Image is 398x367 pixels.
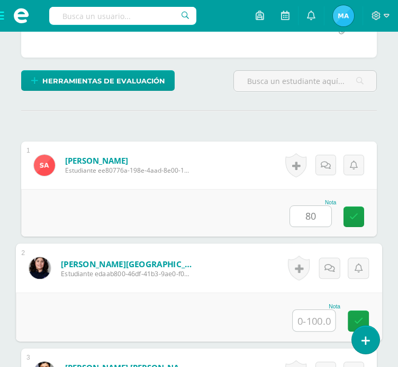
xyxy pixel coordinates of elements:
input: 0-100.0 [290,206,331,227]
a: Herramientas de evaluación [21,70,175,91]
img: 979c1cf55386344813ae51d4afc2f076.png [333,5,354,26]
a: [PERSON_NAME] [65,155,192,166]
input: Busca un estudiante aquí... [234,71,376,91]
div: Nota [290,200,336,205]
div: Nota [292,304,340,309]
a: [PERSON_NAME][GEOGRAPHIC_DATA] [61,258,192,269]
span: Herramientas de evaluación [42,71,165,91]
img: cd5c7541fe4d440576a4cc74623987fc.png [29,257,51,279]
span: Estudiante ee80776a-198e-4aad-8e00-1a5f067c5ac0 [65,166,192,175]
input: Busca un usuario... [49,7,196,25]
span: Estudiante edaab800-46df-41b3-9ae0-f00e54912d1e [61,269,192,278]
input: 0-100.0 [293,310,335,331]
img: 55afbf7a2c28d76e548913ea5b5b32be.png [34,155,55,176]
